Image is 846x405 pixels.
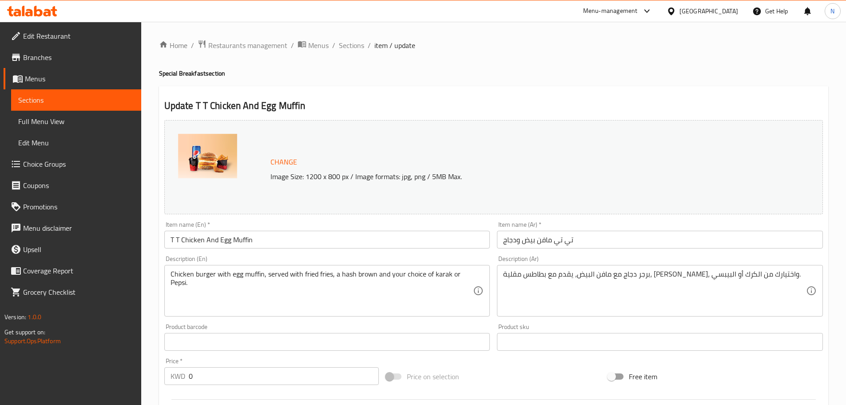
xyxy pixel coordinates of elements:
[4,326,45,338] span: Get support on:
[164,333,490,351] input: Please enter product barcode
[830,6,834,16] span: N
[18,137,134,148] span: Edit Menu
[18,116,134,127] span: Full Menu View
[171,371,185,381] p: KWD
[23,265,134,276] span: Coverage Report
[208,40,287,51] span: Restaurants management
[198,40,287,51] a: Restaurants management
[23,180,134,191] span: Coupons
[23,287,134,297] span: Grocery Checklist
[159,69,828,78] h4: Special Breakfast section
[368,40,371,51] li: /
[11,111,141,132] a: Full Menu View
[164,99,823,112] h2: Update T T Chicken And Egg Muffin
[171,270,473,312] textarea: Chicken burger with egg muffin, served with fried fries, a hash brown and your choice of karak or...
[4,47,141,68] a: Branches
[23,52,134,63] span: Branches
[25,73,134,84] span: Menus
[270,156,297,168] span: Change
[407,371,459,382] span: Price on selection
[23,223,134,233] span: Menu disclaimer
[4,68,141,89] a: Menus
[497,231,823,249] input: Enter name Ar
[4,196,141,217] a: Promotions
[503,270,806,312] textarea: برجر دجاج مع مافن البيض، يقدم مع بطاطس مقلية، [PERSON_NAME]، واختيارك من الكرك أو البيبسي.
[159,40,828,51] nav: breadcrumb
[267,171,740,182] p: Image Size: 1200 x 800 px / Image formats: jpg, png / 5MB Max.
[267,153,301,171] button: Change
[23,201,134,212] span: Promotions
[4,281,141,303] a: Grocery Checklist
[374,40,415,51] span: item / update
[291,40,294,51] li: /
[497,333,823,351] input: Please enter product sku
[23,31,134,41] span: Edit Restaurant
[4,153,141,175] a: Choice Groups
[4,175,141,196] a: Coupons
[191,40,194,51] li: /
[189,367,379,385] input: Please enter price
[4,25,141,47] a: Edit Restaurant
[583,6,638,16] div: Menu-management
[4,260,141,281] a: Coverage Report
[23,159,134,169] span: Choice Groups
[4,335,61,347] a: Support.OpsPlatform
[178,134,237,178] img: mmw_638818111114309293
[308,40,329,51] span: Menus
[629,371,657,382] span: Free item
[11,89,141,111] a: Sections
[679,6,738,16] div: [GEOGRAPHIC_DATA]
[164,231,490,249] input: Enter name En
[159,40,187,51] a: Home
[4,239,141,260] a: Upsell
[339,40,364,51] a: Sections
[298,40,329,51] a: Menus
[4,217,141,239] a: Menu disclaimer
[11,132,141,153] a: Edit Menu
[28,311,41,323] span: 1.0.0
[23,244,134,255] span: Upsell
[332,40,335,51] li: /
[18,95,134,105] span: Sections
[4,311,26,323] span: Version:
